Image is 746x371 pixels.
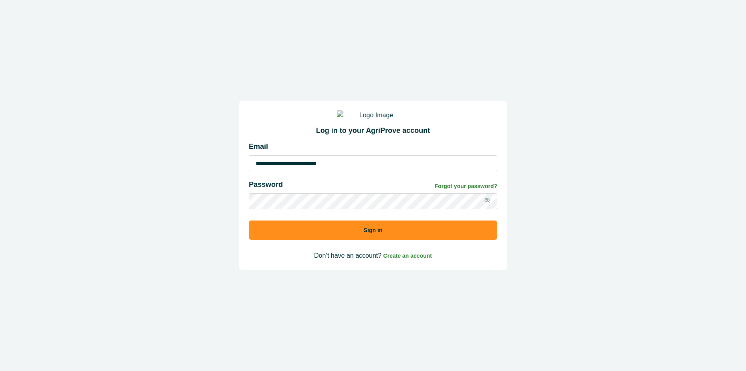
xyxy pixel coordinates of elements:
[249,141,497,152] p: Email
[249,221,497,240] button: Sign in
[249,179,283,190] p: Password
[249,126,497,135] h2: Log in to your AgriProve account
[249,251,497,261] p: Don’t have an account?
[435,182,497,191] a: Forgot your password?
[383,253,432,259] span: Create an account
[337,110,409,120] img: Logo Image
[383,252,432,259] a: Create an account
